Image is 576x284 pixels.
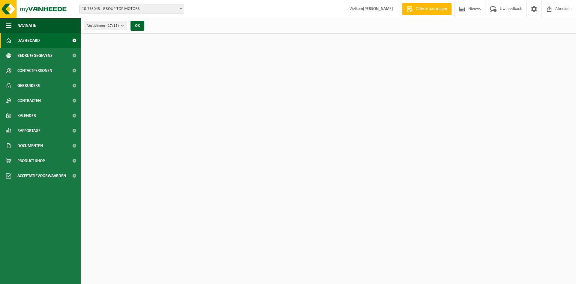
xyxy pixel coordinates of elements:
[79,5,184,13] span: 10-793043 - GROUP TOP MOTORS
[17,48,52,63] span: Bedrijfsgegevens
[402,3,451,15] a: Offerte aanvragen
[17,168,66,183] span: Acceptatievoorwaarden
[17,63,52,78] span: Contactpersonen
[17,138,43,153] span: Documenten
[17,123,40,138] span: Rapportage
[17,18,36,33] span: Navigatie
[87,21,119,30] span: Vestigingen
[363,7,393,11] strong: [PERSON_NAME]
[17,93,41,108] span: Contracten
[84,21,127,30] button: Vestigingen(17/18)
[130,21,144,31] button: OK
[79,5,184,14] span: 10-793043 - GROUP TOP MOTORS
[106,24,119,28] count: (17/18)
[17,33,40,48] span: Dashboard
[17,108,36,123] span: Kalender
[17,78,40,93] span: Gebruikers
[17,153,45,168] span: Product Shop
[414,6,448,12] span: Offerte aanvragen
